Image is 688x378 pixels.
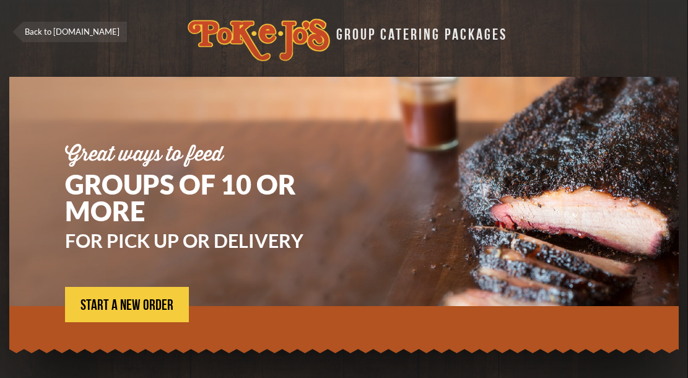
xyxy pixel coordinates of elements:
[65,231,357,250] h3: FOR PICK UP OR DELIVERY
[12,22,127,42] a: Back to [DOMAIN_NAME]
[336,29,507,43] div: GROUP CATERING PACKAGES
[65,287,189,322] a: START A NEW ORDER
[65,145,357,165] div: Great ways to feed
[188,19,330,61] img: logo.svg
[65,171,357,224] h1: GROUPS OF 10 OR MORE
[81,298,173,313] span: START A NEW ORDER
